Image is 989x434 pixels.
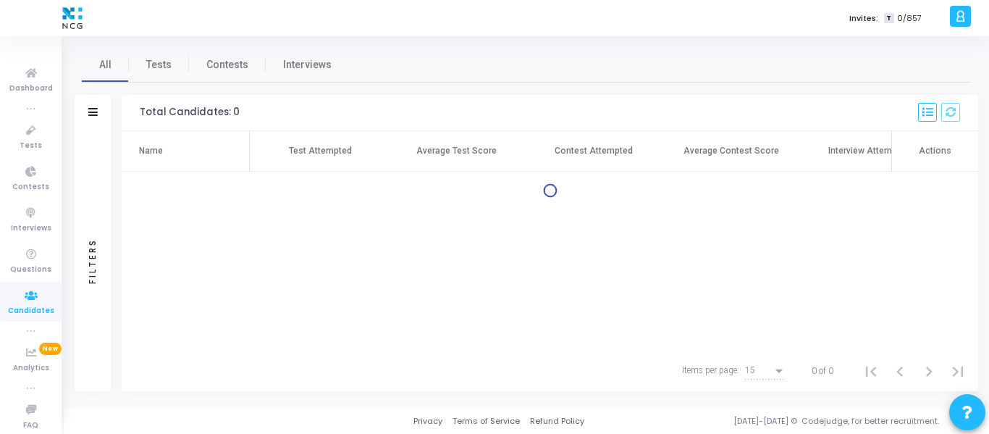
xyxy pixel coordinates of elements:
[682,364,739,377] div: Items per page:
[812,364,833,377] div: 0 of 0
[12,181,49,193] span: Contests
[23,420,38,432] span: FAQ
[20,140,42,152] span: Tests
[413,415,442,427] a: Privacy
[885,356,914,385] button: Previous page
[453,415,520,427] a: Terms of Service
[525,131,662,172] th: Contest Attempted
[250,131,387,172] th: Test Attempted
[283,57,332,72] span: Interviews
[13,362,49,375] span: Analytics
[10,264,51,276] span: Questions
[662,131,800,172] th: Average Contest Score
[884,13,893,24] span: T
[206,57,248,72] span: Contests
[745,366,786,376] mat-select: Items per page:
[943,356,972,385] button: Last page
[387,131,525,172] th: Average Test Score
[745,365,755,375] span: 15
[99,57,111,72] span: All
[9,83,53,95] span: Dashboard
[11,222,51,235] span: Interviews
[59,4,86,33] img: logo
[86,181,99,341] div: Filters
[8,305,54,317] span: Candidates
[914,356,943,385] button: Next page
[849,12,878,25] label: Invites:
[897,12,922,25] span: 0/857
[891,131,978,172] th: Actions
[857,356,885,385] button: First page
[146,57,172,72] span: Tests
[800,131,938,172] th: Interview Attempted
[584,415,971,427] div: [DATE]-[DATE] © Codejudge, for better recruitment.
[140,107,240,118] div: Total Candidates: 0
[139,144,163,157] div: Name
[39,343,62,355] span: New
[530,415,584,427] a: Refund Policy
